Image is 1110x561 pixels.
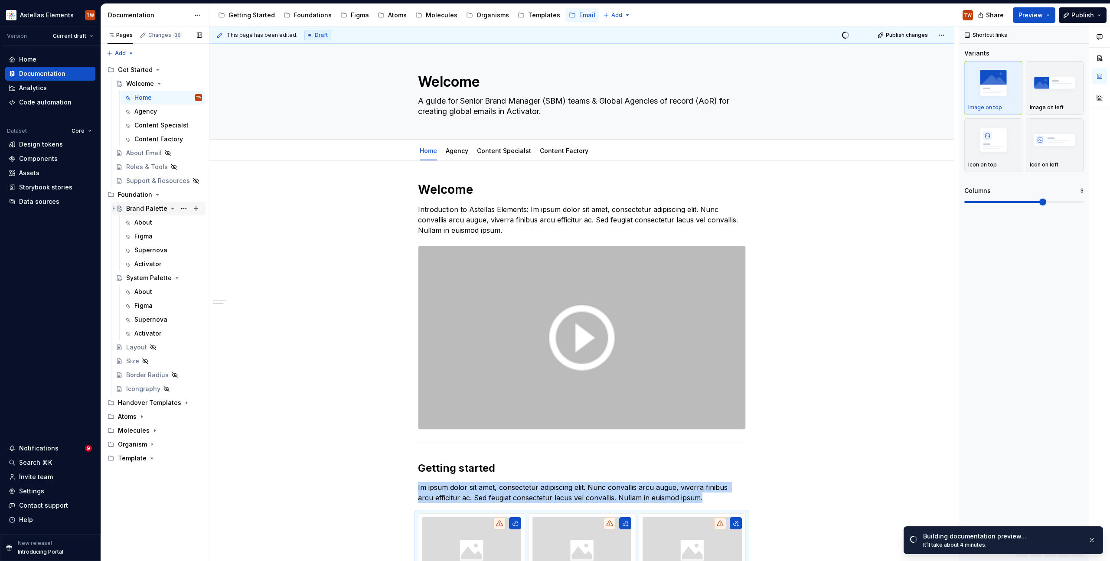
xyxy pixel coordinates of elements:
div: Organism [118,440,147,449]
img: b2369ad3-f38c-46c1-b2a2-f2452fdbdcd2.png [6,10,16,20]
div: TW [86,12,94,19]
div: Supernova [134,315,167,324]
div: Activator [134,260,161,268]
a: Size [112,354,206,368]
a: Home [5,52,95,66]
div: Content Specialst [473,141,535,160]
textarea: A guide for Senior Brand Manager (SBM) teams & Global Agencies of record (AoR) for creating globa... [416,94,744,118]
p: Introduction to Astellas Elements: Im ipsum dolor sit amet, consectetur adipiscing elit. Nunc con... [418,204,746,235]
div: Content Specialst [134,121,189,130]
p: Icon on left [1030,161,1058,168]
a: Settings [5,484,95,498]
div: Agency [134,107,157,116]
div: Get Started [104,63,206,77]
button: Preview [1013,7,1055,23]
a: Content Specialst [121,118,206,132]
div: It’ll take about 4 minutes. [923,541,1081,548]
a: Brand Palette [112,202,206,215]
p: Image on left [1030,104,1064,111]
span: Add [115,50,126,57]
span: Publish [1071,11,1094,20]
img: placeholder [1030,67,1080,98]
a: Templates [514,8,564,22]
a: Email [565,8,599,22]
div: Version [7,33,27,39]
div: Atoms [118,412,137,421]
div: Molecules [118,426,150,435]
a: Agency [446,147,468,154]
a: Data sources [5,195,95,209]
div: System Palette [126,274,172,282]
div: Design tokens [19,140,63,149]
div: Handover Templates [104,396,206,410]
div: Email [579,11,595,20]
div: Content Factory [536,141,592,160]
a: Activator [121,257,206,271]
div: Agency [442,141,472,160]
a: Roles & Tools [112,160,206,174]
div: Foundation [104,188,206,202]
a: Molecules [412,8,461,22]
a: Figma [121,299,206,313]
button: Notifications9 [5,441,95,455]
div: Home [134,93,152,102]
button: Help [5,513,95,527]
a: Invite team [5,470,95,484]
div: Atoms [388,11,407,20]
button: Contact support [5,499,95,512]
a: Atoms [374,8,410,22]
a: Agency [121,104,206,118]
div: Figma [134,301,153,310]
div: TW [196,93,201,102]
div: About [134,287,152,296]
div: About Email [126,149,162,157]
div: Templates [528,11,560,20]
span: This page has been edited. [227,32,297,39]
div: Get Started [118,65,153,74]
span: 9 [85,445,92,452]
a: Storybook stories [5,180,95,194]
div: Data sources [19,197,59,206]
div: About [134,218,152,227]
a: Design tokens [5,137,95,151]
a: Supernova [121,243,206,257]
div: Documentation [19,69,65,78]
h1: Welcome [418,182,746,197]
a: Components [5,152,95,166]
div: Page tree [104,63,206,465]
a: Border Radius [112,368,206,382]
a: Supernova [121,313,206,326]
div: Support & Resources [126,176,190,185]
div: Atoms [104,410,206,424]
img: placeholder [1030,124,1080,156]
a: Figma [337,8,372,22]
div: Foundation [118,190,152,199]
div: Size [126,357,139,365]
a: HomeTW [121,91,206,104]
div: Contact support [19,501,68,510]
a: Home [420,147,437,154]
p: New release! [18,540,52,547]
div: Pages [108,32,133,39]
div: Content Factory [134,135,183,144]
div: Changes [148,32,182,39]
div: Search ⌘K [19,458,52,467]
button: Search ⌘K [5,456,95,470]
div: Layout [126,343,147,352]
span: Publish changes [886,32,928,39]
div: Columns [964,186,991,195]
p: Icon on top [968,161,997,168]
div: Organism [104,437,206,451]
p: 3 [1080,187,1084,194]
img: 572aea2e-d27a-4ee3-a314-f53fd7ff3977.png [418,246,745,429]
div: Home [416,141,441,160]
a: About Email [112,146,206,160]
p: Introducing Portal [18,548,63,555]
p: Image on top [968,104,1002,111]
span: Preview [1019,11,1043,20]
a: Content Factory [121,132,206,146]
a: Welcome [112,77,206,91]
button: Share [973,7,1009,23]
textarea: Welcome [416,72,744,92]
a: Documentation [5,67,95,81]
